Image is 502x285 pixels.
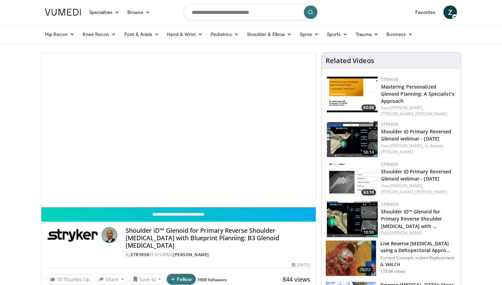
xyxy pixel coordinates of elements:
img: Stryker [47,227,99,243]
a: Spine [296,27,322,41]
span: 63:10 [361,189,376,195]
a: Stryker [381,202,398,207]
a: [PERSON_NAME] [173,252,209,258]
p: Current Concepts in Joint Replacement [380,255,457,261]
h4: Shoulder iD™ Glenoid for Primary Reverse Shoulder [MEDICAL_DATA] with Blueprint Planning: B3 Glen... [126,227,310,249]
a: 63:10 [327,161,378,197]
img: Avatar [101,227,118,243]
div: Feat. [381,105,455,117]
a: [PERSON_NAME] [415,189,447,195]
a: Foot & Ankle [120,27,163,41]
a: G. Athwal, [425,143,444,149]
a: 58:14 [327,121,378,157]
a: [PERSON_NAME], [390,183,423,189]
a: Browse [123,5,154,19]
a: Stryker [381,121,398,127]
a: Hand & Wrist [163,27,207,41]
p: G. WALCH [380,262,457,267]
a: 10 Thumbs Up [47,274,93,285]
div: Feat. [381,143,455,155]
input: Search topics, interventions [183,4,319,20]
p: 173.6K views [380,269,405,274]
a: Business [382,27,417,41]
a: [PERSON_NAME], [381,189,414,195]
img: 7594b08d-424b-498e-9dc6-28b187d9c36c.150x105_q85_crop-smart_upscale.jpg [327,121,378,157]
a: Sports [323,27,352,41]
div: Feat. [381,183,455,195]
span: 10 [57,276,62,283]
span: 58:14 [361,149,376,155]
span: 844 views [283,275,310,283]
a: Pediatrics [207,27,243,41]
span: 10:50 [361,229,376,235]
a: 1900 followers [197,277,227,283]
a: 10:50 [327,202,378,237]
img: 1cf0337e-575a-4f7e-adea-6b41f9f1a404.150x105_q85_crop-smart_upscale.jpg [327,202,378,237]
a: Trauma [352,27,382,41]
h3: Live Reverse [MEDICAL_DATA] using a Deltopectoral Appro… [380,240,457,254]
a: Mastering Personalized Glenoid Planning: A Specialist's Approach [381,83,454,104]
video-js: Video Player [41,53,316,207]
a: Favorites [411,5,439,19]
a: [PERSON_NAME], [390,105,423,111]
a: 62:58 [327,77,378,112]
a: Z [443,5,457,19]
a: Hip Recon [41,27,79,41]
div: Feat. [381,230,455,236]
a: Knee Recon [79,27,120,41]
a: [PERSON_NAME] [381,149,413,155]
a: Shoulder iD™ Glenoid for Primary Reverse Shoulder [MEDICAL_DATA] with … [381,208,442,229]
a: Shoulder & Elbow [243,27,296,41]
img: VuMedi Logo [45,9,81,16]
img: 323bda1a-8f11-48a7-91ba-7486f40b89a9.150x105_q85_crop-smart_upscale.jpg [327,161,378,197]
span: 62:58 [361,104,376,111]
a: [PERSON_NAME] [390,230,422,236]
div: [DATE] [292,262,310,268]
h4: Related Videos [326,57,374,65]
a: Shoulder iD Primary Reversed Glenoid webinar - [DATE] [381,128,452,142]
a: Specialties [85,5,123,19]
a: Shoulder iD Primary Reversed Glenoid webinar - [DATE] [381,168,452,182]
a: Stryker [381,161,398,167]
a: [PERSON_NAME], [390,143,423,149]
img: a0fa61aa-27ea-4623-9cd1-50b4b72802ff.150x105_q85_crop-smart_upscale.jpg [327,77,378,112]
button: Follow [167,274,196,285]
a: Stryker [131,252,150,258]
button: Save to [130,274,164,285]
img: 684033_3.png.150x105_q85_crop-smart_upscale.jpg [326,241,376,276]
a: 76:02 Live Reverse [MEDICAL_DATA] using a Deltopectoral Appro… Current Concepts in Joint Replacem... [326,240,457,276]
button: Share [96,274,127,285]
a: [PERSON_NAME] [415,111,447,117]
div: By FEATURING [126,252,310,258]
a: [PERSON_NAME], [381,111,414,117]
a: Stryker [381,77,398,82]
span: 76:02 [357,266,373,273]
